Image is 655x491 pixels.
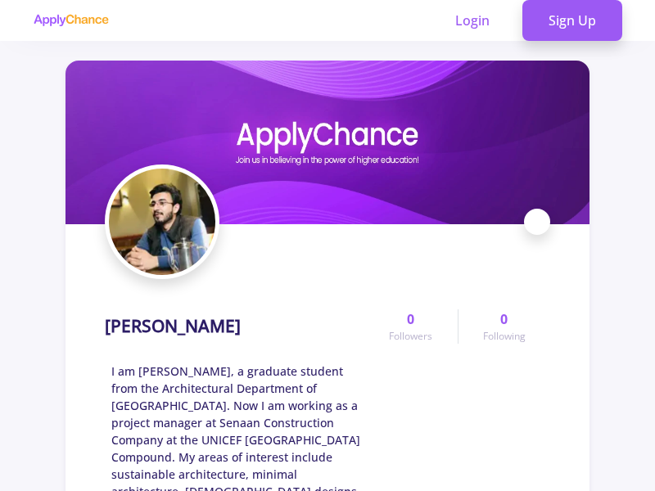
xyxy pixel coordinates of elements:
[389,329,432,344] span: Followers
[33,14,109,27] img: applychance logo text only
[105,316,241,336] h1: [PERSON_NAME]
[407,309,414,329] span: 0
[458,309,550,344] a: 0Following
[483,329,526,344] span: Following
[109,169,215,275] img: Hasibullah Sakhaavatar
[500,309,508,329] span: 0
[65,61,589,224] img: Hasibullah Sakhacover image
[364,309,457,344] a: 0Followers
